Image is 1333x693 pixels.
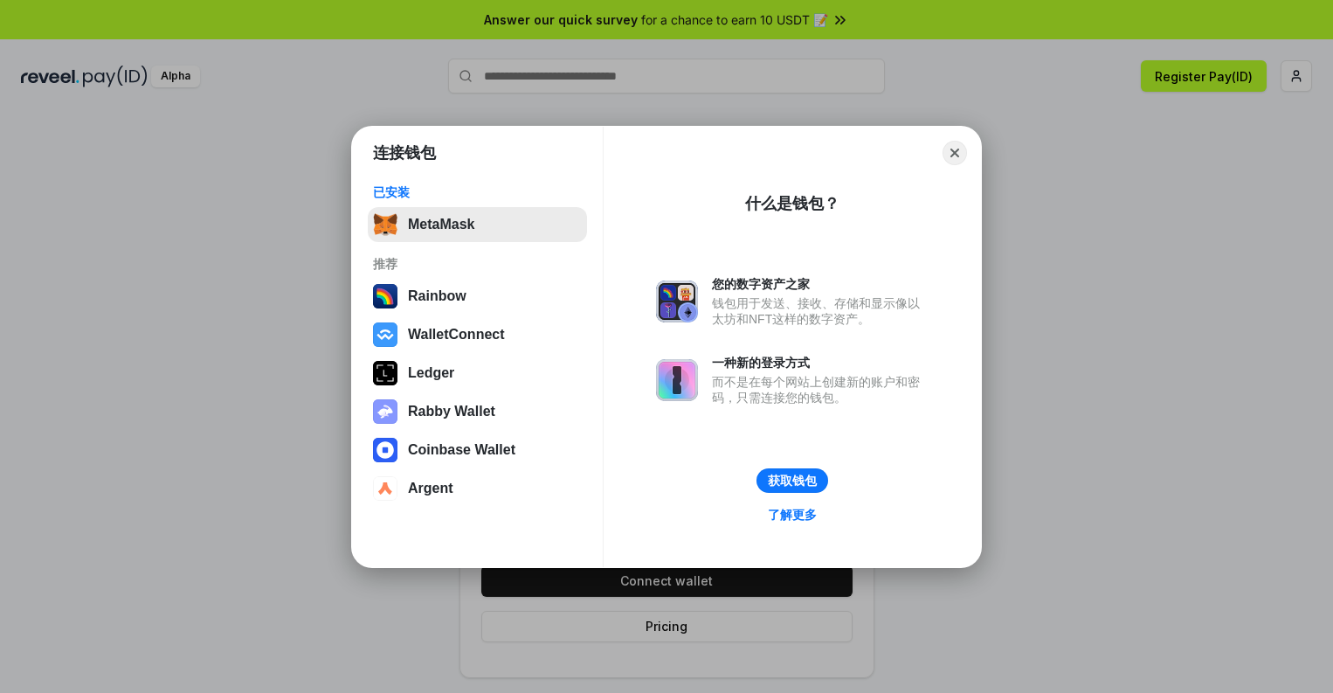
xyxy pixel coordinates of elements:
div: Rabby Wallet [408,404,495,419]
div: 钱包用于发送、接收、存储和显示像以太坊和NFT这样的数字资产。 [712,295,929,327]
button: Argent [368,471,587,506]
div: 您的数字资产之家 [712,276,929,292]
div: Rainbow [408,288,466,304]
h1: 连接钱包 [373,142,436,163]
button: 获取钱包 [756,468,828,493]
img: svg+xml,%3Csvg%20xmlns%3D%22http%3A%2F%2Fwww.w3.org%2F2000%2Fsvg%22%20fill%3D%22none%22%20viewBox... [656,281,698,322]
div: Ledger [408,365,454,381]
button: WalletConnect [368,317,587,352]
button: Close [943,141,967,165]
div: 已安装 [373,184,582,200]
a: 了解更多 [757,503,827,526]
div: 一种新的登录方式 [712,355,929,371]
img: svg+xml,%3Csvg%20width%3D%2228%22%20height%3D%2228%22%20viewBox%3D%220%200%2028%2028%22%20fill%3D... [373,438,397,462]
div: Argent [408,481,453,496]
button: Ledger [368,356,587,391]
img: svg+xml,%3Csvg%20xmlns%3D%22http%3A%2F%2Fwww.w3.org%2F2000%2Fsvg%22%20width%3D%2228%22%20height%3... [373,361,397,385]
img: svg+xml,%3Csvg%20width%3D%22120%22%20height%3D%22120%22%20viewBox%3D%220%200%20120%20120%22%20fil... [373,284,397,308]
button: MetaMask [368,207,587,242]
div: 而不是在每个网站上创建新的账户和密码，只需连接您的钱包。 [712,374,929,405]
div: WalletConnect [408,327,505,343]
button: Coinbase Wallet [368,433,587,468]
button: Rabby Wallet [368,394,587,429]
img: svg+xml,%3Csvg%20xmlns%3D%22http%3A%2F%2Fwww.w3.org%2F2000%2Fsvg%22%20fill%3D%22none%22%20viewBox... [656,359,698,401]
button: Rainbow [368,279,587,314]
div: MetaMask [408,217,474,232]
img: svg+xml,%3Csvg%20fill%3D%22none%22%20height%3D%2233%22%20viewBox%3D%220%200%2035%2033%22%20width%... [373,212,397,237]
div: Coinbase Wallet [408,442,515,458]
div: 什么是钱包？ [745,193,839,214]
div: 获取钱包 [768,473,817,489]
img: svg+xml,%3Csvg%20width%3D%2228%22%20height%3D%2228%22%20viewBox%3D%220%200%2028%2028%22%20fill%3D... [373,322,397,347]
img: svg+xml,%3Csvg%20width%3D%2228%22%20height%3D%2228%22%20viewBox%3D%220%200%2028%2028%22%20fill%3D... [373,476,397,501]
div: 推荐 [373,256,582,272]
div: 了解更多 [768,507,817,523]
img: svg+xml,%3Csvg%20xmlns%3D%22http%3A%2F%2Fwww.w3.org%2F2000%2Fsvg%22%20fill%3D%22none%22%20viewBox... [373,399,397,424]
